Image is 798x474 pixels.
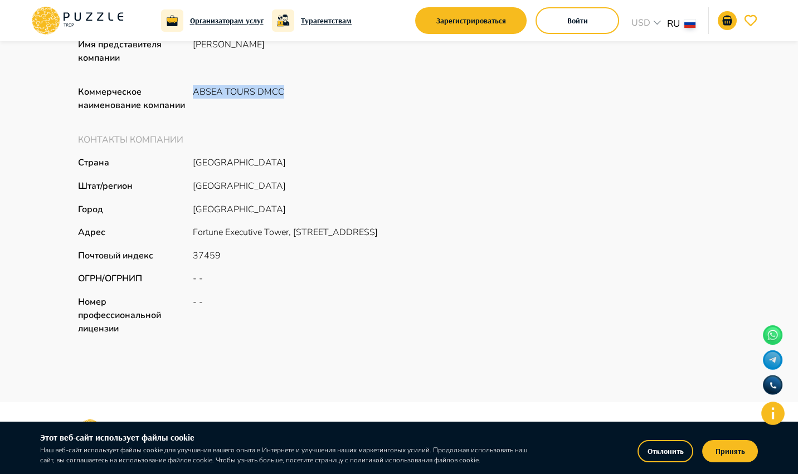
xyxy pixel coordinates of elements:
p: [GEOGRAPHIC_DATA] [193,203,286,216]
p: - - [193,295,203,335]
p: Штат/регион [78,179,187,193]
p: [GEOGRAPHIC_DATA] [193,179,286,193]
p: Город [78,203,187,216]
button: Отклонить [638,440,693,462]
button: go-to-basket-submit-button [718,11,737,30]
p: Страна [78,156,187,169]
p: ABSEA TOURS DMCC [193,85,284,112]
p: Адрес [78,226,187,239]
p: Почтовый индекс [78,249,187,262]
p: RU [667,17,680,31]
p: Имя представителя компании [78,38,187,65]
button: login [536,7,619,34]
p: ОГРН/ОГРНИП [78,272,187,285]
a: Турагентствам [301,14,352,27]
p: Номер профессиональной лицензии [78,295,187,335]
button: Принять [702,440,758,462]
p: КОНТАКТЫ КОМПАНИИ [78,133,399,146]
img: lang [684,19,695,28]
p: Коммерческое наименование компании [78,85,187,112]
h6: Этот веб-сайт использует файлы cookie [40,431,543,445]
p: Наш веб-сайт использует файлы cookie для улучшения вашего опыта в Интернете и улучшения наших мар... [40,445,543,465]
p: [GEOGRAPHIC_DATA] [193,156,286,169]
p: [PERSON_NAME] [193,38,265,65]
p: Fortune Executive Tower, [STREET_ADDRESS] [193,226,378,239]
button: signup [415,7,527,34]
a: Организаторам услуг [190,14,264,27]
p: 37459 [193,249,221,262]
p: - - [193,272,203,285]
div: USD [628,16,667,32]
button: go-to-wishlist-submit-button [741,11,760,30]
